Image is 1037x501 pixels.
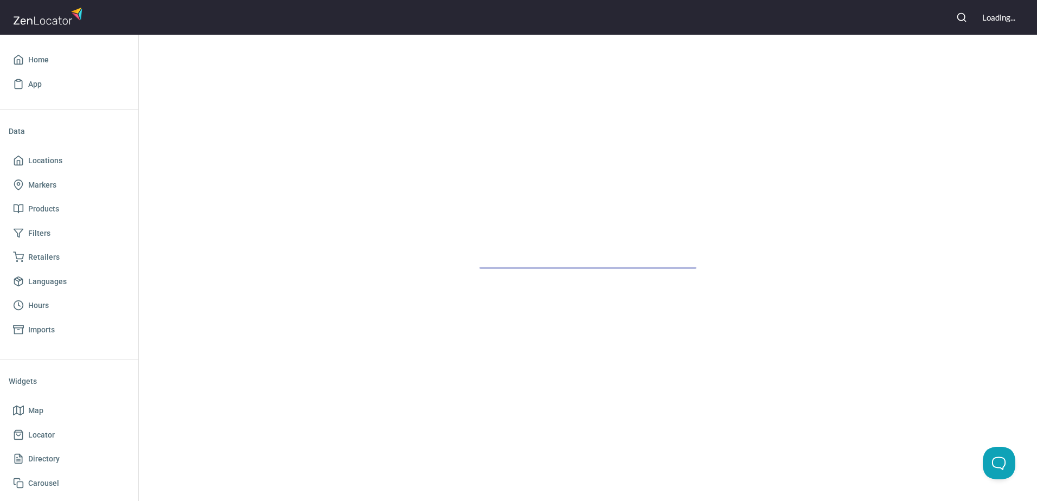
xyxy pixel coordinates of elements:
[13,4,86,28] img: zenlocator
[9,48,130,72] a: Home
[9,72,130,97] a: App
[9,399,130,423] a: Map
[9,471,130,496] a: Carousel
[982,12,1015,23] div: Loading...
[28,251,60,264] span: Retailers
[9,318,130,342] a: Imports
[28,275,67,288] span: Languages
[950,5,974,29] button: Search
[28,323,55,337] span: Imports
[9,197,130,221] a: Products
[28,53,49,67] span: Home
[9,221,130,246] a: Filters
[9,423,130,447] a: Locator
[9,149,130,173] a: Locations
[28,78,42,91] span: App
[9,118,130,144] li: Data
[28,404,43,418] span: Map
[28,428,55,442] span: Locator
[28,178,56,192] span: Markers
[28,154,62,168] span: Locations
[28,452,60,466] span: Directory
[28,202,59,216] span: Products
[9,293,130,318] a: Hours
[9,173,130,197] a: Markers
[9,447,130,471] a: Directory
[28,227,50,240] span: Filters
[28,299,49,312] span: Hours
[9,269,130,294] a: Languages
[9,368,130,394] li: Widgets
[28,477,59,490] span: Carousel
[983,447,1015,479] iframe: Toggle Customer Support
[9,245,130,269] a: Retailers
